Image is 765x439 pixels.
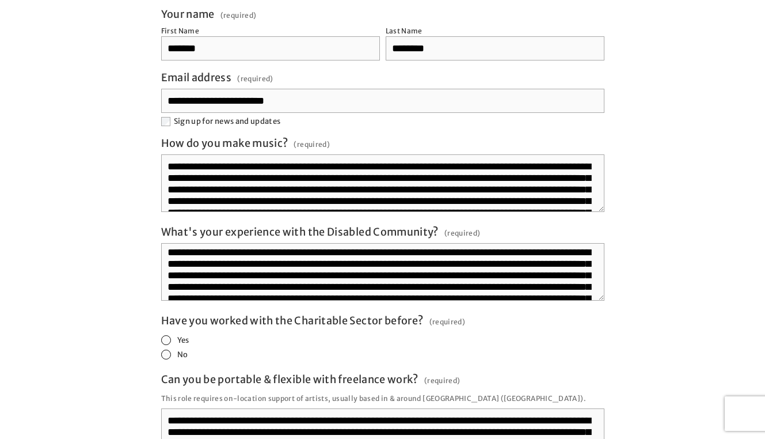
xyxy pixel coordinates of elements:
div: First Name [161,27,200,35]
span: (required) [237,71,273,86]
span: Yes [177,335,189,345]
div: Last Name [386,27,423,35]
span: (required) [424,373,460,388]
span: (required) [429,314,466,330]
p: This role requires on-location support of artists, usually based in & around [GEOGRAPHIC_DATA] ([... [161,391,604,406]
span: (required) [444,225,481,241]
span: (required) [294,137,330,152]
span: Your name [161,7,215,21]
span: (required) [220,12,257,19]
span: Have you worked with the Charitable Sector before? [161,314,424,327]
span: Can you be portable & flexible with freelance work? [161,373,418,386]
span: Sign up for news and updates [174,116,281,126]
span: How do you make music? [161,137,288,150]
span: No [177,350,188,359]
span: What's your experience with the Disabled Community? [161,225,439,239]
input: Sign up for news and updates [161,117,170,126]
span: Email address [161,71,232,84]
